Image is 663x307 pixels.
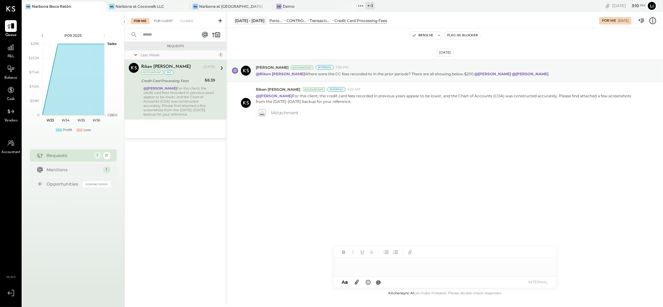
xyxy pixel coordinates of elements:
[47,33,100,38] div: P09 2025
[347,87,360,92] span: 4:23 AM
[512,72,548,76] strong: @[PERSON_NAME]
[47,181,80,187] div: Opportunities
[0,106,21,124] a: Vendors
[140,52,217,58] div: Last Week
[25,4,31,9] div: NB
[63,128,72,133] div: Profit
[205,77,215,83] div: $8.39
[0,63,21,81] a: Balance
[7,97,15,102] span: Cash
[116,4,164,9] div: Narbona at Cocowalk LLC
[0,42,21,59] a: P&L
[77,118,85,122] text: W35
[0,20,21,38] a: Queue
[83,181,111,187] div: Coming Soon
[410,32,436,39] button: Resolve
[276,4,282,9] div: De
[143,86,215,116] div: For this client, the credit card fees recorded in previous years appear to be lower, and the Char...
[4,118,18,124] span: Vendors
[303,87,325,92] div: Accountant
[334,18,387,23] div: Credit Card Processing Fees
[164,70,174,75] div: int
[526,278,550,286] button: INTERNAL
[151,18,176,24] div: For Client
[327,87,346,92] div: Internal
[0,84,21,102] a: Cash
[316,65,334,70] div: Internal
[7,54,15,59] span: P&L
[62,118,70,122] text: W34
[5,33,17,38] span: Queue
[47,167,100,173] div: Mentions
[32,4,71,9] div: Narbona Boca Ratōn
[177,18,196,24] div: Closed
[602,18,616,23] div: For Me
[94,152,101,159] div: 1
[256,87,300,92] span: Riken [PERSON_NAME]
[376,279,381,285] span: @
[29,84,39,89] text: $11.6K
[368,248,376,256] button: Strikethrough
[474,72,511,76] strong: @[PERSON_NAME]
[358,248,366,256] button: Underline
[256,93,638,104] p: For this client, the credit card fees recorded in previous years appear to be lower, and the Char...
[256,94,292,98] strong: @[PERSON_NAME]
[604,2,611,9] div: copy link
[131,18,150,24] div: For Me
[0,137,21,155] a: Accountant
[2,150,20,155] span: Accountant
[109,4,115,9] div: Na
[46,118,54,122] text: W33
[203,64,215,69] div: [DATE]
[218,52,223,57] div: 1
[141,64,191,70] div: Riken [PERSON_NAME]
[143,86,177,90] strong: @[PERSON_NAME]
[93,118,100,122] text: W36
[47,152,91,159] div: Requests
[445,32,480,39] button: Flag as Blocker
[310,18,331,23] div: Transaction Related Expenses
[141,70,163,75] div: Accountant
[335,65,349,70] span: 7:59 PM
[647,1,657,11] button: Li
[283,4,294,9] div: Demo
[107,42,117,46] text: Sales
[128,44,224,48] div: Requests
[141,78,203,84] div: Credit Card Processing Fees
[30,99,39,103] text: $5.8K
[199,4,264,9] div: Narbona at [GEOGRAPHIC_DATA] LLC
[345,279,348,285] span: a
[436,49,454,56] div: [DATE]
[406,248,414,256] button: Add URL
[107,113,117,117] text: Labor
[374,278,383,286] button: @
[29,70,39,74] text: $17.4K
[193,4,198,9] div: Na
[382,248,390,256] button: Unordered List
[271,107,299,119] span: 1 Attachment
[103,152,111,159] div: 21
[256,71,549,77] p: Where were the CC fees recorded to in the prior periods? There are all showing below $200.
[291,65,313,70] div: Accountant
[256,65,289,70] span: [PERSON_NAME]
[391,248,399,256] button: Ordered List
[340,279,350,286] button: Aa
[31,42,39,46] text: $29K
[103,166,111,173] div: 1
[84,128,91,133] div: Loss
[4,75,17,81] span: Balance
[365,2,375,10] div: + -1
[286,18,307,23] div: CONTROLLABLE EXPENSES
[340,248,348,256] button: Bold
[349,248,357,256] button: Italic
[269,18,283,23] div: Period P&L
[256,72,305,76] strong: @Riken [PERSON_NAME]
[233,17,266,24] div: [DATE] - [DATE]
[618,19,629,23] div: [DATE]
[612,3,645,9] div: [DATE]
[28,56,39,60] text: $23.2K
[37,113,39,117] text: 0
